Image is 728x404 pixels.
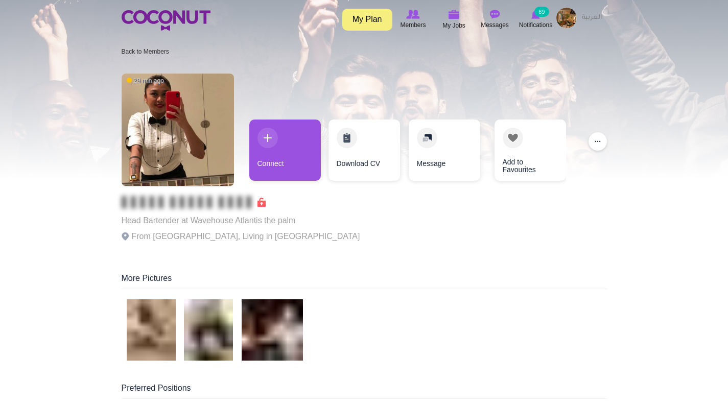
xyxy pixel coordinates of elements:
span: Messages [481,20,509,30]
span: Connect to Unlock the Profile [122,197,266,207]
div: 4 / 4 [487,120,558,186]
a: My Jobs My Jobs [434,8,475,32]
span: 29 min ago [127,77,164,85]
img: Home [122,10,210,31]
img: Browse Members [406,10,419,19]
a: Connect [249,120,321,181]
div: 3 / 4 [408,120,479,186]
a: My Plan [342,9,392,31]
img: Notifications [531,10,540,19]
a: العربية [577,8,607,28]
a: Add to Favourites [495,120,566,181]
p: From [GEOGRAPHIC_DATA], Living in [GEOGRAPHIC_DATA] [122,229,360,244]
a: Message [409,120,480,181]
a: Notifications Notifications 69 [515,8,556,31]
a: Messages Messages [475,8,515,31]
span: Notifications [519,20,552,30]
p: Head Bartender at Wavehouse Atlantis the palm [122,213,360,228]
small: 69 [534,7,549,17]
div: More Pictures [122,273,607,289]
a: Back to Members [122,48,169,55]
span: My Jobs [442,20,465,31]
img: Messages [490,10,500,19]
div: Preferred Positions [122,383,607,399]
a: Browse Members Members [393,8,434,31]
button: ... [589,132,607,151]
span: Members [400,20,426,30]
div: 2 / 4 [328,120,400,186]
a: Download CV [328,120,400,181]
img: My Jobs [449,10,460,19]
div: 1 / 4 [249,120,321,186]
